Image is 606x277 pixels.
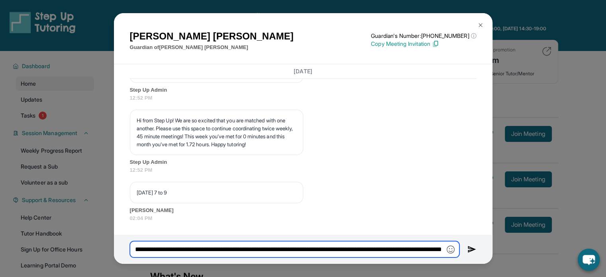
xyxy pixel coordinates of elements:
[130,214,477,222] span: 02:04 PM
[432,40,439,47] img: Copy Icon
[477,22,484,28] img: Close Icon
[447,246,455,253] img: Emoji
[130,67,477,75] h3: [DATE]
[371,32,476,40] p: Guardian's Number: [PHONE_NUMBER]
[130,29,294,43] h1: [PERSON_NAME] [PERSON_NAME]
[130,206,477,214] span: [PERSON_NAME]
[371,40,476,48] p: Copy Meeting Invitation
[130,86,477,94] span: Step Up Admin
[137,189,296,196] p: [DATE] 7 to 9
[467,245,477,254] img: Send icon
[471,32,476,40] span: ⓘ
[130,166,477,174] span: 12:52 PM
[130,43,294,51] p: Guardian of [PERSON_NAME] [PERSON_NAME]
[137,116,296,148] p: Hi from Step Up! We are so excited that you are matched with one another. Please use this space t...
[130,158,477,166] span: Step Up Admin
[578,249,600,271] button: chat-button
[130,94,477,102] span: 12:52 PM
